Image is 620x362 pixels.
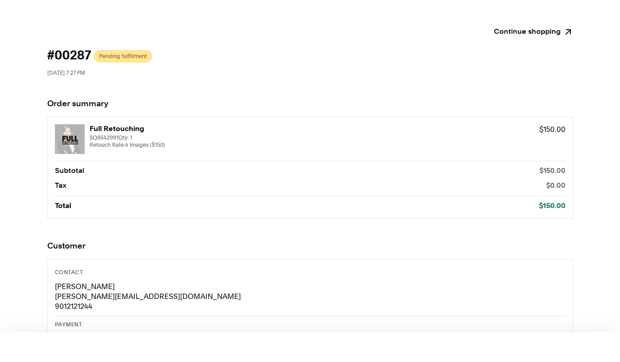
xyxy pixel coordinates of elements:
[55,166,84,176] p: Subtotal
[55,282,115,291] span: [PERSON_NAME]
[55,201,71,211] p: Total
[539,124,566,134] p: $150.00
[90,141,534,149] span: Retouch Rate : 4 Images ($150)
[47,99,573,109] h1: Order summary
[539,166,566,176] p: $150.00
[539,201,566,211] p: $150.00
[494,25,573,39] a: Continue shopping
[546,181,566,191] p: $0.00
[55,124,85,154] img: Full Retouching
[55,270,83,276] span: Contact
[90,134,534,141] span: SQ6542991
[47,241,573,252] h2: Customer
[99,53,147,60] span: Pending fulfillment
[55,292,241,301] span: [PERSON_NAME][EMAIL_ADDRESS][DOMAIN_NAME]
[68,331,81,341] p: Link
[55,181,66,191] p: Tax
[90,124,534,134] a: Full Retouching
[47,69,85,76] span: [DATE] 7:27 PM
[118,134,132,141] span: Qty: 1
[55,302,92,311] span: 9012121244
[55,322,82,328] span: Payment
[47,49,91,63] span: #00287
